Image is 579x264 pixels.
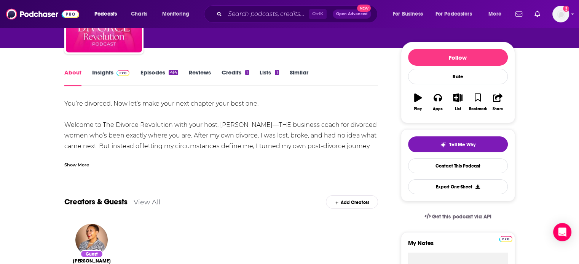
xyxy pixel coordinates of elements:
[162,9,189,19] span: Monitoring
[408,158,508,173] a: Contact This Podcast
[326,195,378,209] div: Add Creators
[126,8,152,20] a: Charts
[531,8,543,21] a: Show notifications dropdown
[357,5,371,12] span: New
[408,136,508,152] button: tell me why sparkleTell Me Why
[222,69,249,86] a: Credits1
[552,6,569,22] button: Show profile menu
[493,107,503,111] div: Share
[245,70,249,75] div: 1
[6,7,79,21] img: Podchaser - Follow, Share and Rate Podcasts
[64,69,81,86] a: About
[455,107,461,111] div: List
[414,107,422,111] div: Play
[552,6,569,22] img: User Profile
[169,70,178,75] div: 414
[333,9,371,19] button: Open AdvancedNew
[290,69,308,86] a: Similar
[393,9,423,19] span: For Business
[189,69,211,86] a: Reviews
[553,223,571,241] div: Open Intercom Messenger
[488,89,507,116] button: Share
[408,49,508,66] button: Follow
[418,207,498,226] a: Get this podcast via API
[483,8,511,20] button: open menu
[134,198,161,206] a: View All
[408,69,508,84] div: Rate
[225,8,309,20] input: Search podcasts, credits, & more...
[92,69,130,86] a: InsightsPodchaser Pro
[499,235,512,242] a: Pro website
[408,179,508,194] button: Export One-Sheet
[408,89,428,116] button: Play
[449,142,475,148] span: Tell Me Why
[448,89,467,116] button: List
[512,8,525,21] a: Show notifications dropdown
[275,70,279,75] div: 1
[563,6,569,12] svg: Add a profile image
[89,8,127,20] button: open menu
[80,250,103,258] div: Guest
[435,9,472,19] span: For Podcasters
[94,9,117,19] span: Podcasts
[157,8,199,20] button: open menu
[428,89,448,116] button: Apps
[309,9,327,19] span: Ctrl K
[431,8,483,20] button: open menu
[75,224,108,256] img: Naketa Ren Thigpen
[440,142,446,148] img: tell me why sparkle
[552,6,569,22] span: Logged in as Bcprpro33
[336,12,368,16] span: Open Advanced
[433,107,443,111] div: Apps
[140,69,178,86] a: Episodes414
[64,197,128,207] a: Creators & Guests
[408,239,508,253] label: My Notes
[432,213,491,220] span: Get this podcast via API
[499,236,512,242] img: Podchaser Pro
[468,89,488,116] button: Bookmark
[488,9,501,19] span: More
[116,70,130,76] img: Podchaser Pro
[260,69,279,86] a: Lists1
[131,9,147,19] span: Charts
[388,8,432,20] button: open menu
[469,107,486,111] div: Bookmark
[211,5,385,23] div: Search podcasts, credits, & more...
